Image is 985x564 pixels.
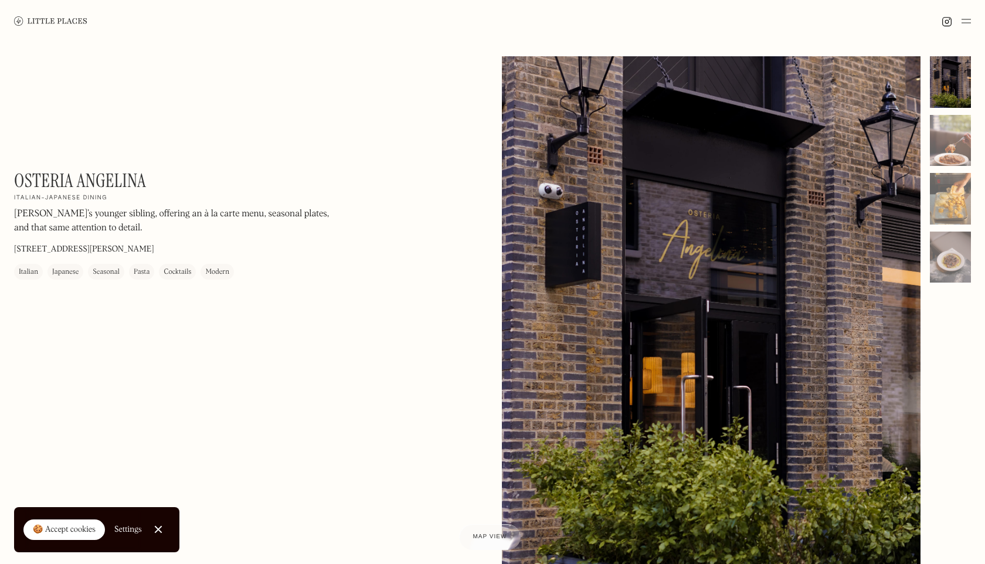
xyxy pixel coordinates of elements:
[23,519,105,541] a: 🍪 Accept cookies
[33,524,96,536] div: 🍪 Accept cookies
[114,525,142,534] div: Settings
[19,266,38,278] div: Italian
[93,266,120,278] div: Seasonal
[14,169,146,192] h1: Osteria Angelina
[459,524,521,550] a: Map view
[14,243,154,256] p: [STREET_ADDRESS][PERSON_NAME]
[52,266,79,278] div: Japanese
[114,517,142,543] a: Settings
[473,534,507,540] span: Map view
[134,266,150,278] div: Pasta
[14,194,107,202] h2: Italian-Japanese dining
[147,518,170,541] a: Close Cookie Popup
[14,207,331,235] p: [PERSON_NAME]’s younger sibling, offering an à la carte menu, seasonal plates, and that same atte...
[205,266,229,278] div: Modern
[164,266,191,278] div: Cocktails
